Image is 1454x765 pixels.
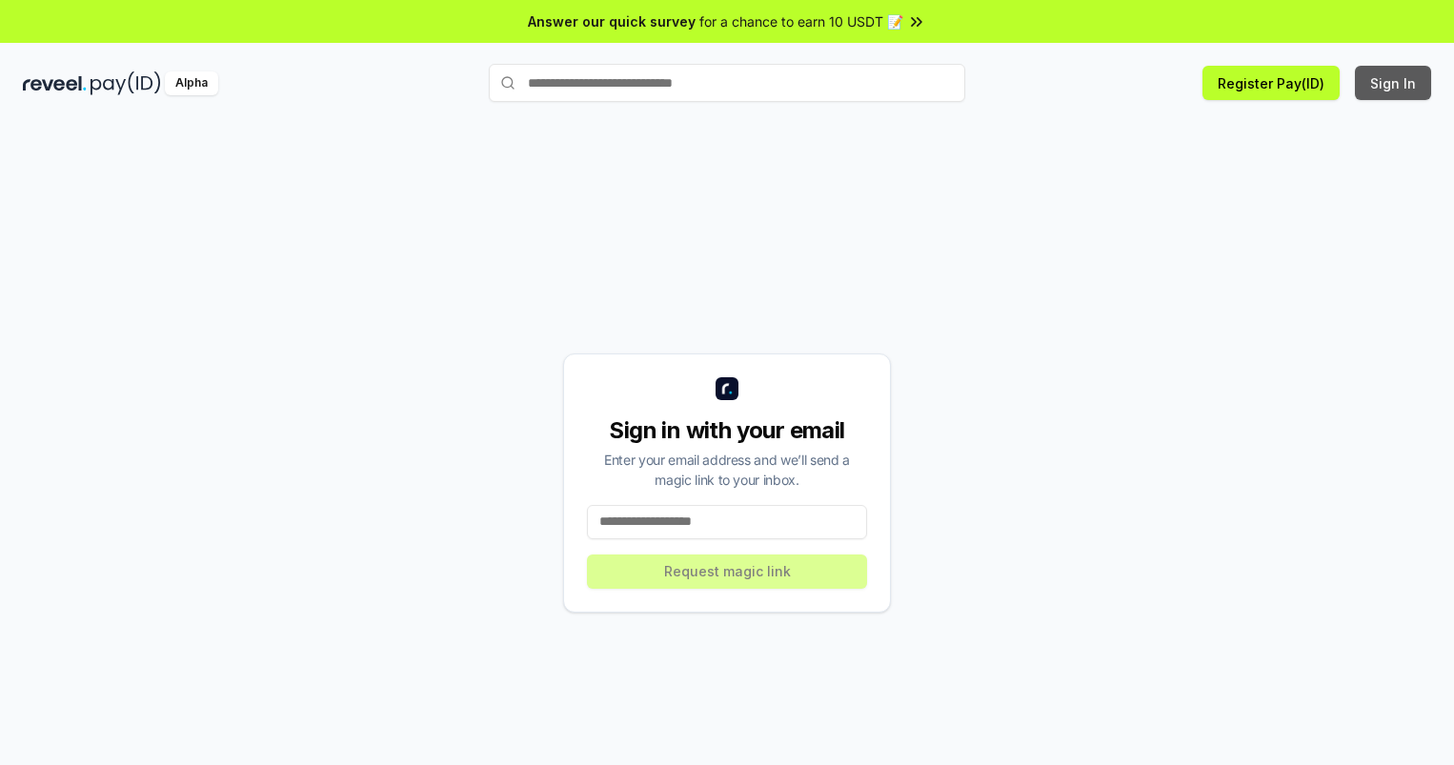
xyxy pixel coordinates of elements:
[587,450,867,490] div: Enter your email address and we’ll send a magic link to your inbox.
[165,71,218,95] div: Alpha
[528,11,696,31] span: Answer our quick survey
[1202,66,1340,100] button: Register Pay(ID)
[716,377,738,400] img: logo_small
[23,71,87,95] img: reveel_dark
[91,71,161,95] img: pay_id
[699,11,903,31] span: for a chance to earn 10 USDT 📝
[1355,66,1431,100] button: Sign In
[587,415,867,446] div: Sign in with your email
